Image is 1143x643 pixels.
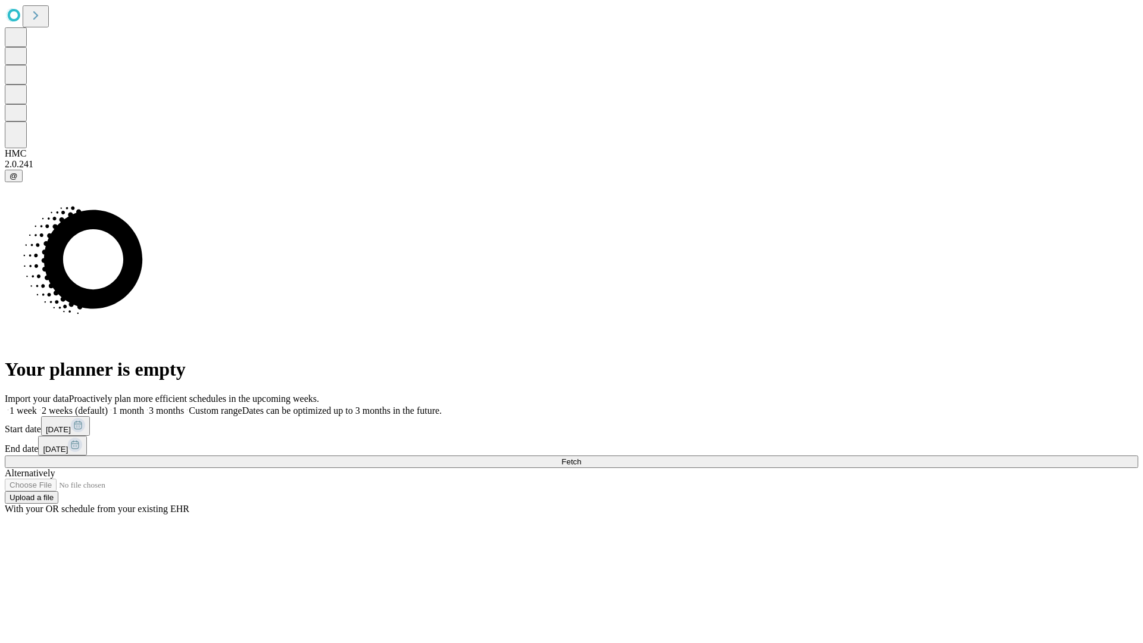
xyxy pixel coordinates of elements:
[42,405,108,416] span: 2 weeks (default)
[46,425,71,434] span: [DATE]
[5,148,1138,159] div: HMC
[189,405,242,416] span: Custom range
[5,394,69,404] span: Import your data
[69,394,319,404] span: Proactively plan more efficient schedules in the upcoming weeks.
[10,405,37,416] span: 1 week
[5,170,23,182] button: @
[41,416,90,436] button: [DATE]
[561,457,581,466] span: Fetch
[10,171,18,180] span: @
[5,416,1138,436] div: Start date
[5,491,58,504] button: Upload a file
[5,468,55,478] span: Alternatively
[5,436,1138,455] div: End date
[5,504,189,514] span: With your OR schedule from your existing EHR
[242,405,442,416] span: Dates can be optimized up to 3 months in the future.
[43,445,68,454] span: [DATE]
[149,405,184,416] span: 3 months
[113,405,144,416] span: 1 month
[5,358,1138,380] h1: Your planner is empty
[38,436,87,455] button: [DATE]
[5,455,1138,468] button: Fetch
[5,159,1138,170] div: 2.0.241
